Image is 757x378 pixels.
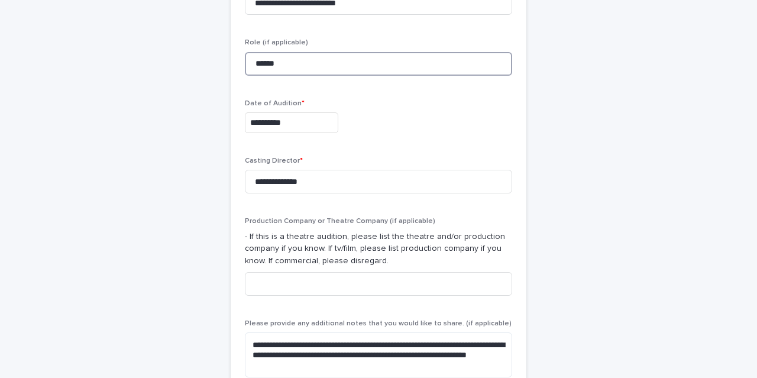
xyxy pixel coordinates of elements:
p: - If this is a theatre audition, please list the theatre and/or production company if you know. I... [245,231,512,267]
span: Please provide any additional notes that you would like to share. (if applicable) [245,320,512,327]
span: Casting Director [245,157,303,164]
span: Date of Audition [245,100,305,107]
span: Role (if applicable) [245,39,308,46]
span: Production Company or Theatre Company (if applicable) [245,218,435,225]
